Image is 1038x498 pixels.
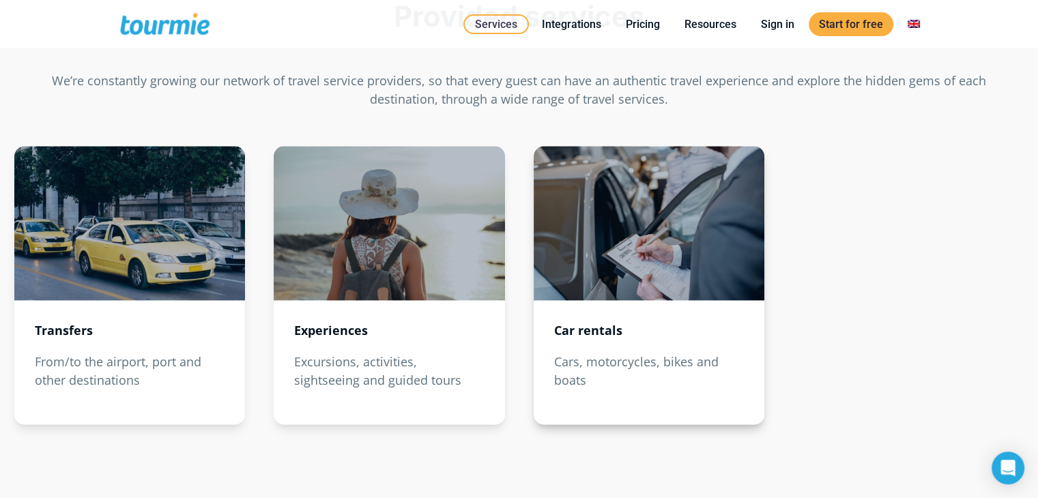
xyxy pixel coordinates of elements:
strong: Car rentals [554,322,622,338]
a: Integrations [532,16,611,33]
a: Sign in [751,16,805,33]
div: Open Intercom Messenger [992,452,1024,484]
a: Pricing [616,16,670,33]
a: Resources [674,16,747,33]
a: Start for free [809,12,893,36]
a: Services [463,14,529,34]
p: We’re constantly growing our network of travel service providers, so that every guest can have an... [35,72,1003,108]
strong: Transfers [35,322,93,338]
p: Excursions, activities, sightseeing and guided tours [294,353,484,390]
strong: Experiences [294,322,368,338]
p: Cars, motorcycles, bikes and boats [554,353,744,390]
p: From/to the airport, port and other destinations [35,353,225,390]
